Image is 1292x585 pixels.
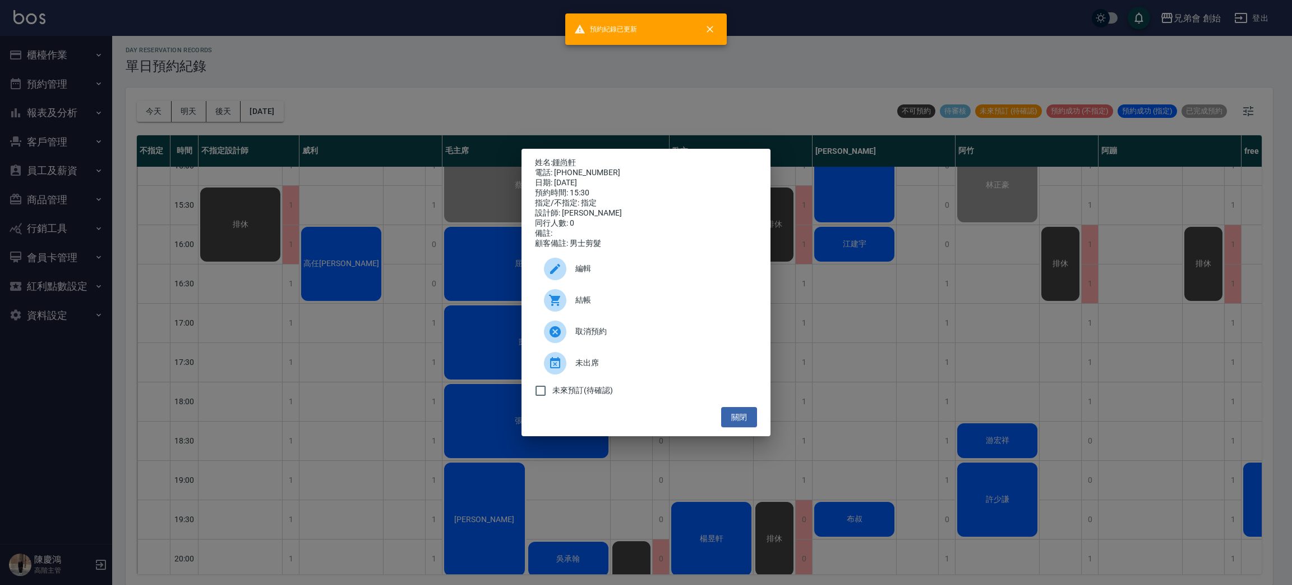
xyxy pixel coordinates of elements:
[535,208,757,218] div: 設計師: [PERSON_NAME]
[535,218,757,228] div: 同行人數: 0
[552,158,576,167] a: 鍾尚軒
[552,385,613,396] span: 未來預訂(待確認)
[535,348,757,379] div: 未出席
[535,253,757,285] div: 編輯
[575,294,748,306] span: 結帳
[535,316,757,348] div: 取消預約
[535,198,757,208] div: 指定/不指定: 指定
[535,239,757,249] div: 顧客備註: 男士剪髮
[575,326,748,337] span: 取消預約
[535,228,757,239] div: 備註:
[535,158,757,168] p: 姓名:
[721,407,757,428] button: 關閉
[535,178,757,188] div: 日期: [DATE]
[698,17,722,42] button: close
[535,188,757,198] div: 預約時間: 15:30
[535,285,757,316] a: 結帳
[575,357,748,369] span: 未出席
[535,168,757,178] div: 電話: [PHONE_NUMBER]
[574,24,637,35] span: 預約紀錄已更新
[575,263,748,275] span: 編輯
